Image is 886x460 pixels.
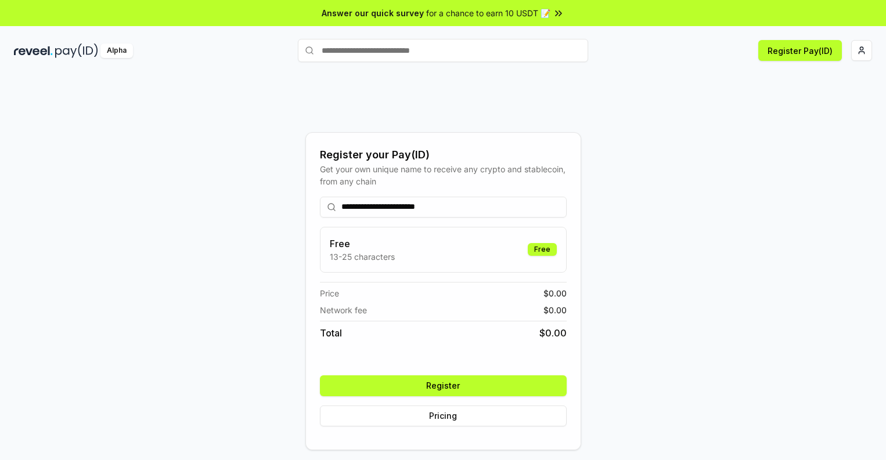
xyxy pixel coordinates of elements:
[320,326,342,340] span: Total
[55,44,98,58] img: pay_id
[330,237,395,251] h3: Free
[320,287,339,299] span: Price
[320,147,567,163] div: Register your Pay(ID)
[758,40,842,61] button: Register Pay(ID)
[320,163,567,187] div: Get your own unique name to receive any crypto and stablecoin, from any chain
[14,44,53,58] img: reveel_dark
[100,44,133,58] div: Alpha
[322,7,424,19] span: Answer our quick survey
[320,304,367,316] span: Network fee
[426,7,550,19] span: for a chance to earn 10 USDT 📝
[320,375,567,396] button: Register
[330,251,395,263] p: 13-25 characters
[543,287,567,299] span: $ 0.00
[320,405,567,426] button: Pricing
[539,326,567,340] span: $ 0.00
[528,243,557,256] div: Free
[543,304,567,316] span: $ 0.00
